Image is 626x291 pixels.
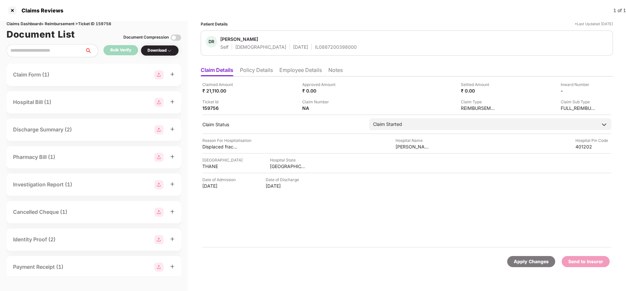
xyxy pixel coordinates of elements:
div: Download [148,47,172,54]
li: Claim Details [201,67,233,76]
div: THANE [202,163,238,169]
img: svg+xml;base64,PHN2ZyBpZD0iR3JvdXBfMjg4MTMiIGRhdGEtbmFtZT0iR3JvdXAgMjg4MTMiIHhtbG5zPSJodHRwOi8vd3... [154,263,164,272]
li: Employee Details [279,67,322,76]
li: Policy Details [240,67,273,76]
div: ₹ 0.00 [461,88,497,94]
div: Identity Proof (2) [13,235,55,244]
span: plus [170,209,175,214]
div: ₹ 0.00 [302,88,338,94]
div: [DATE] [202,183,238,189]
div: Claim Sub Type [561,99,597,105]
div: Hospital Pin Code [575,137,611,144]
div: Claim Started [373,121,402,128]
span: search [85,48,98,53]
div: [DEMOGRAPHIC_DATA] [235,44,286,50]
div: Cancelled Cheque (1) [13,208,67,216]
div: Send to Insurer [568,258,603,265]
button: search [85,44,98,57]
div: Reason For Hospitalisation [202,137,251,144]
div: Displaced fracture greater tuberosity right [MEDICAL_DATA] [202,144,238,150]
div: Claims Reviews [18,7,63,14]
div: Date of Discharge [266,177,302,183]
div: [PERSON_NAME] [220,36,258,42]
span: plus [170,72,175,77]
span: plus [170,237,175,241]
div: - [561,88,597,94]
div: [DATE] [293,44,308,50]
div: Self [220,44,228,50]
div: Hospital Bill (1) [13,98,51,106]
div: [GEOGRAPHIC_DATA] [202,157,243,163]
div: Ticket Id [202,99,238,105]
div: [DATE] [266,183,302,189]
span: plus [170,154,175,159]
div: Claimed Amount [202,81,238,88]
img: svg+xml;base64,PHN2ZyBpZD0iR3JvdXBfMjg4MTMiIGRhdGEtbmFtZT0iR3JvdXAgMjg4MTMiIHhtbG5zPSJodHRwOi8vd3... [154,235,164,244]
div: Claim Number [302,99,338,105]
img: downArrowIcon [601,121,607,128]
div: Hospital Name [396,137,431,144]
img: svg+xml;base64,PHN2ZyBpZD0iR3JvdXBfMjg4MTMiIGRhdGEtbmFtZT0iR3JvdXAgMjg4MTMiIHhtbG5zPSJodHRwOi8vd3... [154,180,164,189]
div: 1 of 1 [613,7,626,14]
img: svg+xml;base64,PHN2ZyBpZD0iR3JvdXBfMjg4MTMiIGRhdGEtbmFtZT0iR3JvdXAgMjg4MTMiIHhtbG5zPSJodHRwOi8vd3... [154,153,164,162]
img: svg+xml;base64,PHN2ZyBpZD0iR3JvdXBfMjg4MTMiIGRhdGEtbmFtZT0iR3JvdXAgMjg4MTMiIHhtbG5zPSJodHRwOi8vd3... [154,70,164,79]
img: svg+xml;base64,PHN2ZyBpZD0iRHJvcGRvd24tMzJ4MzIiIHhtbG5zPSJodHRwOi8vd3d3LnczLm9yZy8yMDAwL3N2ZyIgd2... [167,48,172,53]
div: Settled Amount [461,81,497,88]
div: 159756 [202,105,238,111]
div: Apply Changes [514,258,549,265]
img: svg+xml;base64,PHN2ZyBpZD0iR3JvdXBfMjg4MTMiIGRhdGEtbmFtZT0iR3JvdXAgMjg4MTMiIHhtbG5zPSJodHRwOi8vd3... [154,98,164,107]
div: ₹ 21,110.00 [202,88,238,94]
div: *Last Updated [DATE] [575,21,613,27]
img: svg+xml;base64,PHN2ZyBpZD0iR3JvdXBfMjg4MTMiIGRhdGEtbmFtZT0iR3JvdXAgMjg4MTMiIHhtbG5zPSJodHRwOi8vd3... [154,208,164,217]
div: [PERSON_NAME][GEOGRAPHIC_DATA] [396,144,431,150]
h1: Document List [7,27,75,42]
div: Discharge Summary (2) [13,126,72,134]
span: plus [170,99,175,104]
div: Patient Details [201,21,228,27]
span: plus [170,264,175,269]
div: Pharmacy Bill (1) [13,153,55,161]
div: Claim Status [202,121,363,128]
div: FULL_REIMBURSEMENT [561,105,597,111]
div: Bulk Verify [110,47,131,53]
div: Date of Admission [202,177,238,183]
div: Claims Dashboard > Reimbursement > Ticket ID 159756 [7,21,181,27]
img: svg+xml;base64,PHN2ZyBpZD0iVG9nZ2xlLTMyeDMyIiB4bWxucz0iaHR0cDovL3d3dy53My5vcmcvMjAwMC9zdmciIHdpZH... [171,32,181,43]
div: Hospital State [270,157,306,163]
span: plus [170,182,175,186]
div: Approved Amount [302,81,338,88]
div: Investigation Report (1) [13,180,72,189]
span: plus [170,127,175,131]
div: Inward Number [561,81,597,88]
li: Notes [328,67,343,76]
img: svg+xml;base64,PHN2ZyBpZD0iR3JvdXBfMjg4MTMiIGRhdGEtbmFtZT0iR3JvdXAgMjg4MTMiIHhtbG5zPSJodHRwOi8vd3... [154,125,164,134]
div: DR [206,36,217,47]
div: [GEOGRAPHIC_DATA] [270,163,306,169]
div: 401202 [575,144,611,150]
div: Claim Type [461,99,497,105]
div: Document Compression [123,34,169,41]
div: IL0887200398000 [315,44,357,50]
div: REIMBURSEMENT [461,105,497,111]
div: NA [302,105,338,111]
div: Claim Form (1) [13,71,49,79]
div: Payment Receipt (1) [13,263,63,271]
